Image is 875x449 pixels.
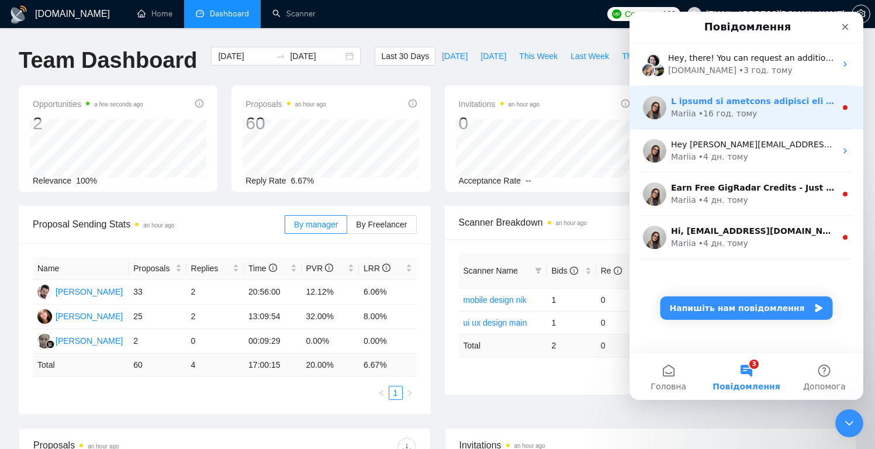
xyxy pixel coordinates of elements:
[306,264,334,273] span: PVR
[272,9,316,19] a: searchScanner
[630,12,863,400] iframe: To enrich screen reader interactions, please activate Accessibility in Grammarly extension settings
[245,112,326,134] div: 60
[532,262,544,279] span: filter
[31,285,203,308] button: Напишіть нам повідомлення
[621,99,630,108] span: info-circle
[596,311,645,334] td: 0
[406,389,413,396] span: right
[129,329,186,354] td: 2
[474,47,513,65] button: [DATE]
[356,220,407,229] span: By Freelancer
[37,334,52,348] img: HY
[513,47,564,65] button: This Week
[509,101,539,108] time: an hour ago
[56,310,123,323] div: [PERSON_NAME]
[291,176,314,185] span: 6.67%
[852,9,870,19] a: setting
[547,334,596,357] td: 2
[248,264,276,273] span: Time
[435,47,474,65] button: [DATE]
[459,97,539,111] span: Invitations
[325,264,333,272] span: info-circle
[389,386,402,399] a: 1
[195,99,203,108] span: info-circle
[33,354,129,377] td: Total
[218,50,271,63] input: Start date
[19,47,197,74] h1: Team Dashboard
[403,386,417,400] button: right
[547,311,596,334] td: 1
[290,50,343,63] input: End date
[480,50,506,63] span: [DATE]
[78,341,155,388] button: Повідомлення
[37,285,52,299] img: NC
[244,354,301,377] td: 17:00:15
[33,257,129,280] th: Name
[612,9,621,19] img: upwork-logo.png
[302,354,359,377] td: 20.00 %
[601,266,622,275] span: Re
[41,226,67,238] div: Mariia
[276,51,285,61] span: to
[690,10,698,18] span: user
[596,288,645,311] td: 0
[547,288,596,311] td: 1
[615,47,669,65] button: This Month
[33,112,143,134] div: 2
[459,112,539,134] div: 0
[94,101,143,108] time: a few seconds ago
[33,217,285,232] span: Proposal Sending Stats
[359,305,417,329] td: 8.00%
[37,309,52,324] img: AA
[442,50,468,63] span: [DATE]
[459,215,843,230] span: Scanner Breakdown
[83,371,150,379] span: Повідомлення
[464,318,527,327] a: ui ux design main
[69,226,119,238] div: • 4 дн. тому
[359,329,417,354] td: 0.00%
[535,267,542,274] span: filter
[21,371,57,379] span: Головна
[245,97,326,111] span: Proposals
[210,9,249,19] span: Dashboard
[37,336,123,345] a: HY[PERSON_NAME]
[295,101,326,108] time: an hour ago
[551,266,577,275] span: Bids
[76,176,97,185] span: 100%
[129,354,186,377] td: 60
[56,334,123,347] div: [PERSON_NAME]
[375,386,389,400] button: left
[276,51,285,61] span: swap-right
[359,354,417,377] td: 6.67 %
[56,285,123,298] div: [PERSON_NAME]
[37,311,123,320] a: AA[PERSON_NAME]
[9,5,28,24] img: logo
[269,264,277,272] span: info-circle
[614,267,622,275] span: info-circle
[129,305,186,329] td: 25
[302,329,359,354] td: 0.00%
[186,354,244,377] td: 4
[191,262,230,275] span: Replies
[174,371,216,379] span: Допомога
[519,50,558,63] span: This Week
[378,389,385,396] span: left
[186,280,244,305] td: 2
[570,267,578,275] span: info-circle
[33,176,71,185] span: Relevance
[196,9,204,18] span: dashboard
[570,50,609,63] span: Last Week
[37,286,123,296] a: NC[PERSON_NAME]
[186,257,244,280] th: Replies
[625,8,660,20] span: Connects:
